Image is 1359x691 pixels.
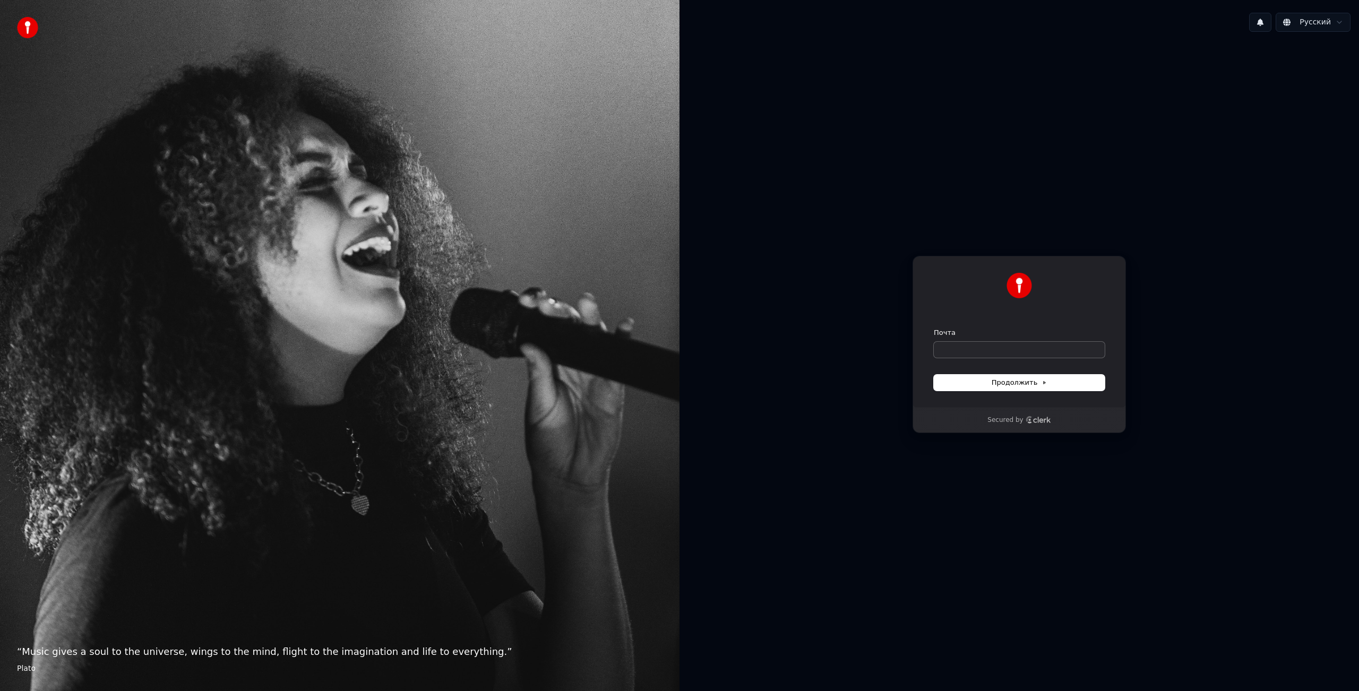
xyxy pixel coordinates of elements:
[17,663,663,674] footer: Plato
[987,416,1023,425] p: Secured by
[17,644,663,659] p: “ Music gives a soul to the universe, wings to the mind, flight to the imagination and life to ev...
[17,17,38,38] img: youka
[1026,416,1051,424] a: Clerk logo
[992,378,1047,387] span: Продолжить
[934,375,1105,391] button: Продолжить
[934,328,956,338] label: Почта
[1007,273,1032,298] img: Youka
